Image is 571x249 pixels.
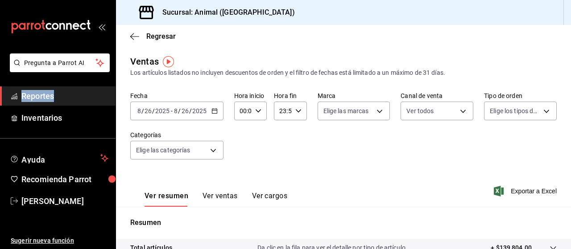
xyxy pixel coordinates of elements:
button: Regresar [130,32,176,41]
label: Fecha [130,93,223,99]
button: Ver ventas [203,192,238,207]
span: Recomienda Parrot [21,173,108,185]
input: -- [137,107,141,114]
button: Exportar a Excel [496,186,557,196]
span: - [171,107,173,114]
p: Resumen [130,217,557,228]
span: / [189,107,192,114]
span: Elige las categorías [136,146,190,155]
span: [PERSON_NAME] [21,195,108,207]
span: / [152,107,155,114]
h3: Sucursal: Animal ([GEOGRAPHIC_DATA]) [155,7,295,18]
span: Ayuda [21,153,97,163]
label: Tipo de orden [484,93,557,99]
label: Marca [318,93,390,99]
span: Reportes [21,90,108,102]
button: Ver resumen [145,192,188,207]
span: Pregunta a Parrot AI [24,58,96,68]
span: Elige los tipos de orden [490,106,540,115]
span: Sugerir nueva función [11,236,108,245]
span: Elige las marcas [323,106,369,115]
div: Los artículos listados no incluyen descuentos de orden y el filtro de fechas está limitado a un m... [130,68,557,78]
input: ---- [192,107,207,114]
button: Ver cargos [252,192,288,207]
span: Regresar [146,32,176,41]
label: Canal de venta [401,93,473,99]
a: Pregunta a Parrot AI [6,65,110,74]
span: / [141,107,144,114]
span: Ver todos [406,106,434,115]
img: Tooltip marker [163,56,174,67]
label: Categorías [130,132,223,138]
span: Inventarios [21,112,108,124]
input: ---- [155,107,170,114]
button: open_drawer_menu [98,23,105,30]
div: navigation tabs [145,192,287,207]
div: Ventas [130,55,159,68]
label: Hora fin [274,93,306,99]
input: -- [174,107,178,114]
span: / [178,107,181,114]
button: Pregunta a Parrot AI [10,53,110,72]
input: -- [144,107,152,114]
label: Hora inicio [234,93,267,99]
input: -- [181,107,189,114]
